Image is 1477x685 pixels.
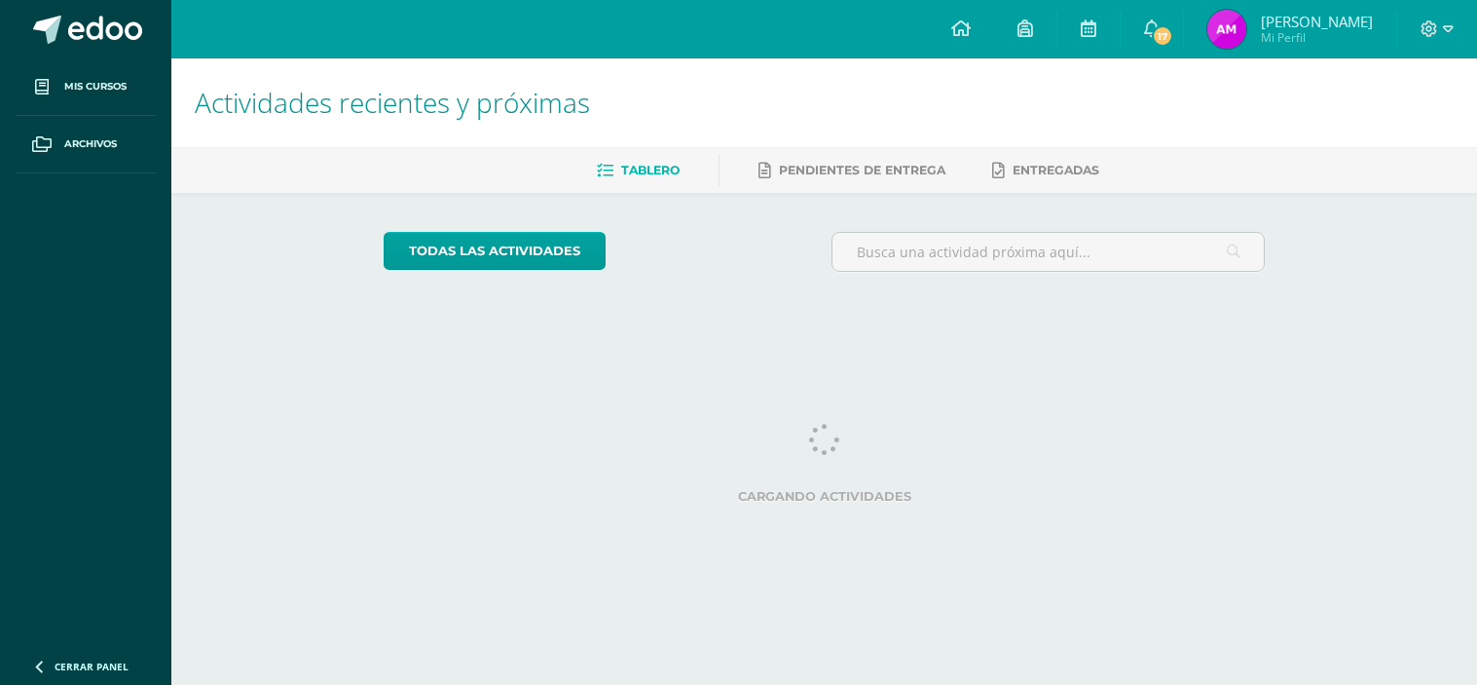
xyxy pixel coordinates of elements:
a: Pendientes de entrega [758,155,945,186]
label: Cargando actividades [384,489,1265,504]
span: [PERSON_NAME] [1261,12,1373,31]
a: todas las Actividades [384,232,606,270]
a: Entregadas [992,155,1099,186]
span: Pendientes de entrega [779,163,945,177]
span: 17 [1152,25,1173,47]
span: Cerrar panel [55,660,129,673]
span: Tablero [621,163,680,177]
input: Busca una actividad próxima aquí... [832,233,1264,271]
a: Mis cursos [16,58,156,116]
img: 2098b6123ea5d2ab9f9b45d09ea414fd.png [1207,10,1246,49]
a: Archivos [16,116,156,173]
span: Actividades recientes y próximas [195,84,590,121]
a: Tablero [597,155,680,186]
span: Archivos [64,136,117,152]
span: Entregadas [1013,163,1099,177]
span: Mi Perfil [1261,29,1373,46]
span: Mis cursos [64,79,127,95]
